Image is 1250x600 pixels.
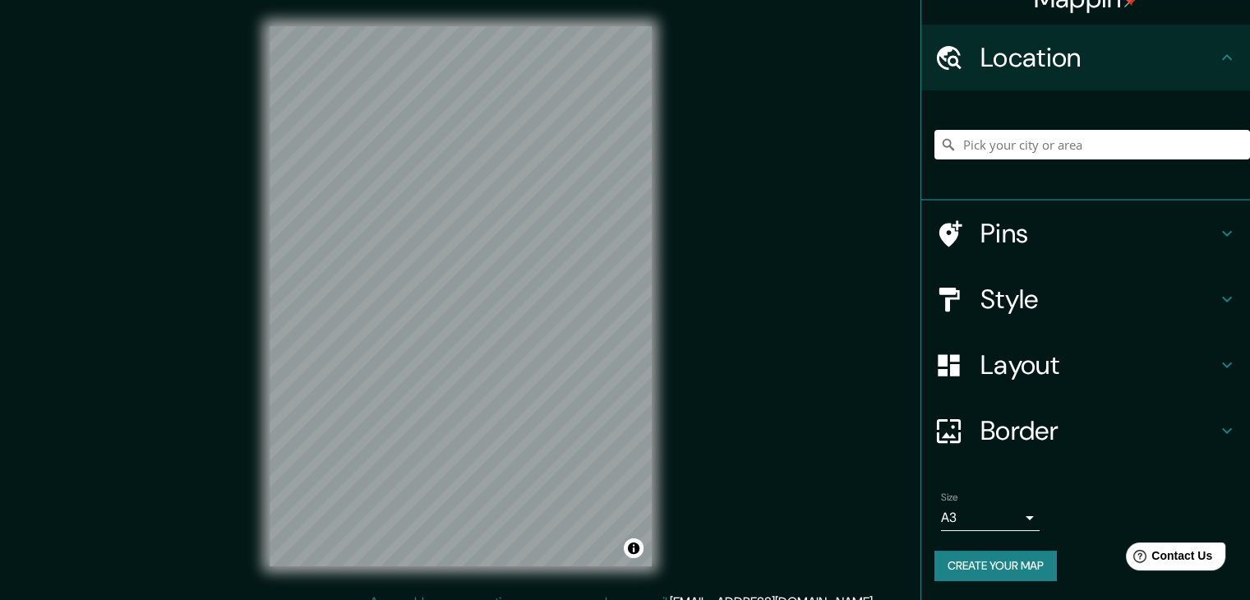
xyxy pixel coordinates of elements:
input: Pick your city or area [934,130,1250,159]
div: Location [921,25,1250,90]
iframe: Help widget launcher [1104,536,1232,582]
div: Layout [921,332,1250,398]
button: Create your map [934,551,1057,581]
button: Toggle attribution [624,538,643,558]
h4: Border [980,414,1217,447]
h4: Pins [980,217,1217,250]
canvas: Map [270,26,652,566]
div: A3 [941,505,1040,531]
label: Size [941,491,958,505]
h4: Style [980,283,1217,316]
div: Style [921,266,1250,332]
div: Border [921,398,1250,464]
div: Pins [921,201,1250,266]
h4: Location [980,41,1217,74]
h4: Layout [980,348,1217,381]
